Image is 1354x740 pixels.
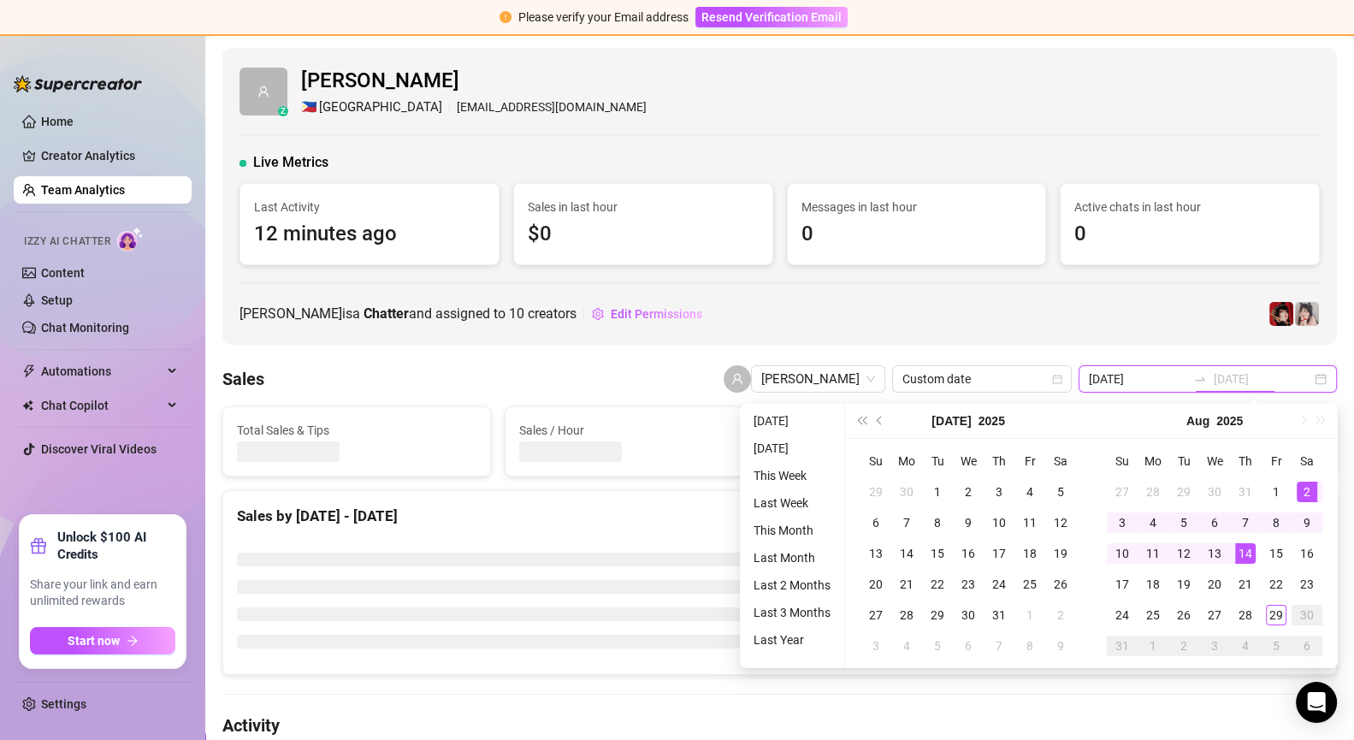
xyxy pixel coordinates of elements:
span: setting [592,308,604,320]
td: 2025-07-17 [984,538,1014,569]
div: 4 [1235,636,1256,656]
div: 1 [1266,482,1286,502]
td: 2025-08-27 [1199,600,1230,630]
span: Sales in last hour [528,198,759,216]
td: 2025-07-27 [1107,477,1138,507]
td: 2025-07-25 [1014,569,1045,600]
td: 2025-07-12 [1045,507,1076,538]
div: 14 [896,543,917,564]
td: 2025-07-07 [891,507,922,538]
span: Start now [68,634,120,648]
td: 2025-08-19 [1168,569,1199,600]
a: Home [41,115,74,128]
div: 3 [989,482,1009,502]
th: Sa [1292,446,1322,477]
li: Last 3 Months [747,602,837,623]
div: Open Intercom Messenger [1296,682,1337,723]
div: 13 [866,543,886,564]
div: 17 [1112,574,1132,595]
h4: Sales [222,367,264,391]
td: 2025-08-31 [1107,630,1138,661]
button: Choose a year [979,404,1005,438]
td: 2025-08-08 [1261,507,1292,538]
div: 9 [1297,512,1317,533]
td: 2025-07-31 [1230,477,1261,507]
td: 2025-08-09 [1045,630,1076,661]
div: 13 [1204,543,1225,564]
td: 2025-07-30 [953,600,984,630]
input: Start date [1089,370,1186,388]
div: 23 [958,574,979,595]
div: 29 [927,605,948,625]
td: 2025-07-01 [922,477,953,507]
span: 0 [801,218,1032,251]
td: 2025-07-28 [891,600,922,630]
div: 21 [896,574,917,595]
td: 2025-08-30 [1292,600,1322,630]
img: logo-BBDzfeDw.svg [14,75,142,92]
td: 2025-08-05 [1168,507,1199,538]
div: 20 [866,574,886,595]
th: Mo [891,446,922,477]
div: 28 [896,605,917,625]
th: Sa [1045,446,1076,477]
div: 29 [866,482,886,502]
div: 3 [866,636,886,656]
div: 4 [896,636,917,656]
div: 2 [958,482,979,502]
td: 2025-07-24 [984,569,1014,600]
td: 2025-08-01 [1014,600,1045,630]
div: 16 [958,543,979,564]
div: 16 [1297,543,1317,564]
div: 12 [1174,543,1194,564]
td: 2025-08-25 [1138,600,1168,630]
div: 1 [1020,605,1040,625]
div: 28 [1235,605,1256,625]
a: Setup [41,293,73,307]
td: 2025-07-18 [1014,538,1045,569]
span: arrow-right [127,635,139,647]
td: 2025-07-22 [922,569,953,600]
div: [EMAIL_ADDRESS][DOMAIN_NAME] [301,98,647,118]
li: Last Year [747,630,837,650]
img: Chat Copilot [22,400,33,411]
td: 2025-07-02 [953,477,984,507]
div: 31 [1112,636,1132,656]
button: Choose a month [931,404,971,438]
div: 11 [1143,543,1163,564]
div: 6 [1204,512,1225,533]
td: 2025-07-10 [984,507,1014,538]
td: 2025-09-06 [1292,630,1322,661]
div: 25 [1020,574,1040,595]
div: 19 [1050,543,1071,564]
td: 2025-07-26 [1045,569,1076,600]
td: 2025-08-04 [1138,507,1168,538]
div: 28 [1143,482,1163,502]
div: 6 [958,636,979,656]
th: Th [984,446,1014,477]
button: Edit Permissions [591,300,703,328]
a: Creator Analytics [41,142,178,169]
td: 2025-08-02 [1292,477,1322,507]
td: 2025-08-28 [1230,600,1261,630]
span: Live Metrics [253,152,328,173]
div: 7 [989,636,1009,656]
div: z [278,106,288,116]
span: Resend Verification Email [701,10,842,24]
li: [DATE] [747,411,837,431]
td: 2025-07-03 [984,477,1014,507]
th: Fr [1014,446,1045,477]
a: Discover Viral Videos [41,442,157,456]
div: 4 [1143,512,1163,533]
div: 6 [1297,636,1317,656]
td: 2025-08-05 [922,630,953,661]
th: Tu [922,446,953,477]
div: 2 [1174,636,1194,656]
div: 8 [927,512,948,533]
span: Automations [41,358,163,385]
span: Izzy AI Chatter [24,234,110,250]
div: 3 [1204,636,1225,656]
td: 2025-07-09 [953,507,984,538]
li: This Month [747,520,837,541]
td: 2025-07-15 [922,538,953,569]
